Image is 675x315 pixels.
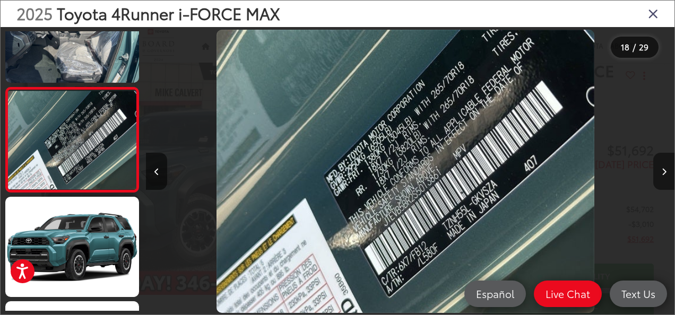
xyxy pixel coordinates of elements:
a: Text Us [610,281,667,307]
img: 2025 Toyota 4Runner i-FORCE MAX TRD Off-Road i-FORCE MAX [7,91,138,189]
span: Toyota 4Runner i-FORCE MAX [57,2,280,24]
div: 2025 Toyota 4Runner i-FORCE MAX TRD Off-Road i-FORCE MAX 17 [141,30,670,313]
span: Text Us [616,287,661,300]
a: Live Chat [534,281,602,307]
button: Previous image [146,153,167,190]
span: / [631,43,637,51]
img: 2025 Toyota 4Runner i-FORCE MAX TRD Off-Road i-FORCE MAX [4,196,140,298]
button: Next image [653,153,674,190]
span: Español [471,287,520,300]
img: 2025 Toyota 4Runner i-FORCE MAX TRD Off-Road i-FORCE MAX [217,30,595,313]
span: Live Chat [540,287,595,300]
span: 2025 [16,2,53,24]
a: Español [464,281,526,307]
i: Close gallery [648,6,659,20]
span: 18 [621,41,629,52]
span: 29 [639,41,648,52]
